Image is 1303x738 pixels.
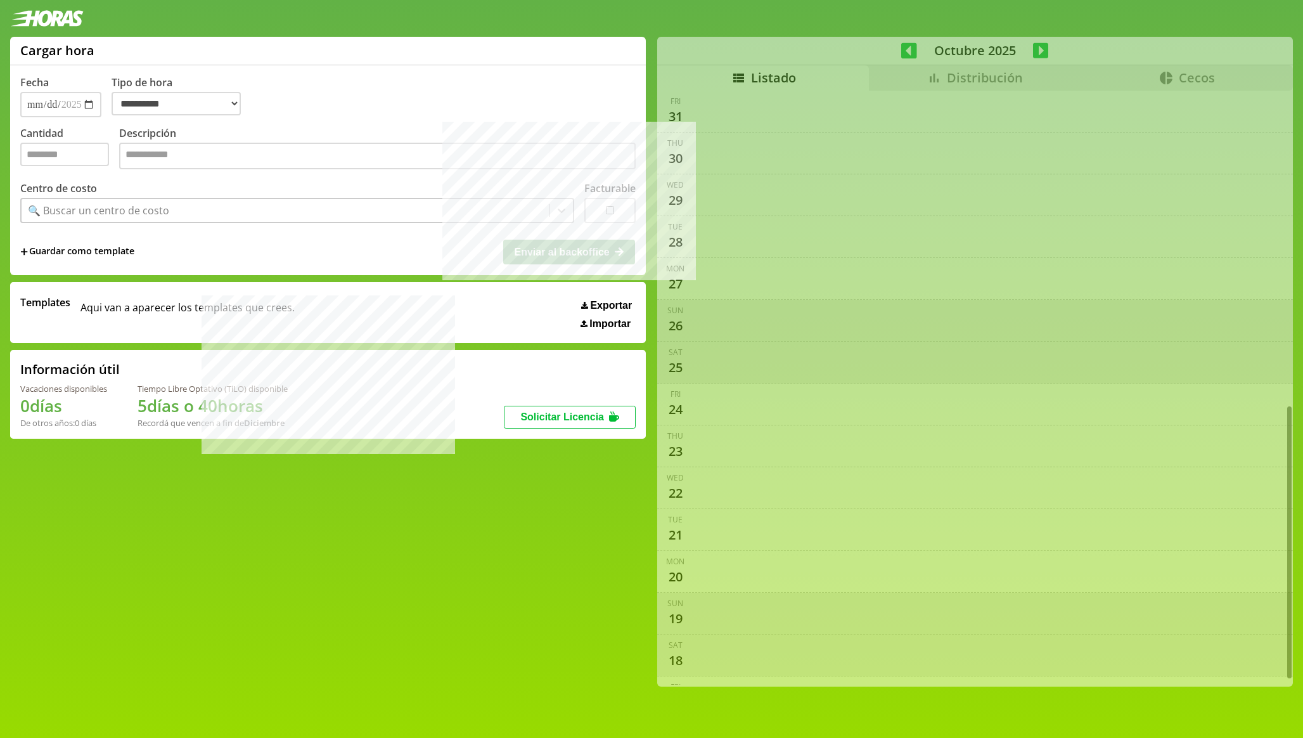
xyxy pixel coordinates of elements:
[590,300,632,311] span: Exportar
[20,143,109,166] input: Cantidad
[10,10,84,27] img: logotipo
[138,383,288,394] div: Tiempo Libre Optativo (TiLO) disponible
[577,299,636,312] button: Exportar
[119,126,636,172] label: Descripción
[20,181,97,195] label: Centro de costo
[20,361,120,378] h2: Información útil
[112,92,241,115] select: Tipo de hora
[20,75,49,89] label: Fecha
[138,417,288,429] div: Recordá que vencen a fin de
[138,394,288,417] h1: 5 días o 40 horas
[20,383,107,394] div: Vacaciones disponibles
[244,417,285,429] b: Diciembre
[520,411,604,422] span: Solicitar Licencia
[119,143,636,169] textarea: Descripción
[20,417,107,429] div: De otros años: 0 días
[112,75,251,117] label: Tipo de hora
[20,245,28,259] span: +
[80,295,295,330] span: Aqui van a aparecer los templates que crees.
[20,245,134,259] span: +Guardar como template
[584,181,636,195] label: Facturable
[589,318,631,330] span: Importar
[20,42,94,59] h1: Cargar hora
[20,394,107,417] h1: 0 días
[20,295,70,309] span: Templates
[20,126,119,172] label: Cantidad
[28,204,169,217] div: 🔍 Buscar un centro de costo
[504,406,636,429] button: Solicitar Licencia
